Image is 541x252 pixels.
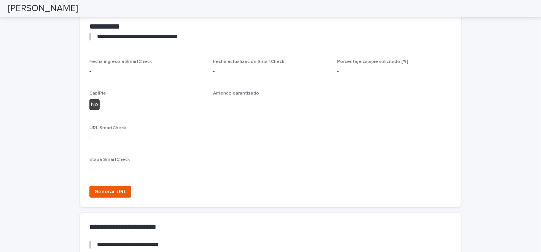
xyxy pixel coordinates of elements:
[89,99,100,110] div: No
[213,67,328,75] p: -
[8,3,78,14] h2: [PERSON_NAME]
[213,59,284,64] span: Fecha actualización SmartCheck
[89,67,204,75] p: -
[89,186,131,198] button: Generar URL
[213,99,328,107] p: -
[337,59,409,64] span: Porcentaje capipie solicitado [%]
[89,59,152,64] span: Fecha ingreso a SmartCheck
[89,157,130,162] span: Etapa SmartCheck
[89,134,452,142] p: -
[94,188,126,196] span: Generar URL
[213,91,259,96] span: Arriendo garantizado
[89,126,126,130] span: URL SmartCheck
[89,91,106,96] span: CapiPie
[337,67,452,75] p: -
[89,166,204,174] p: -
